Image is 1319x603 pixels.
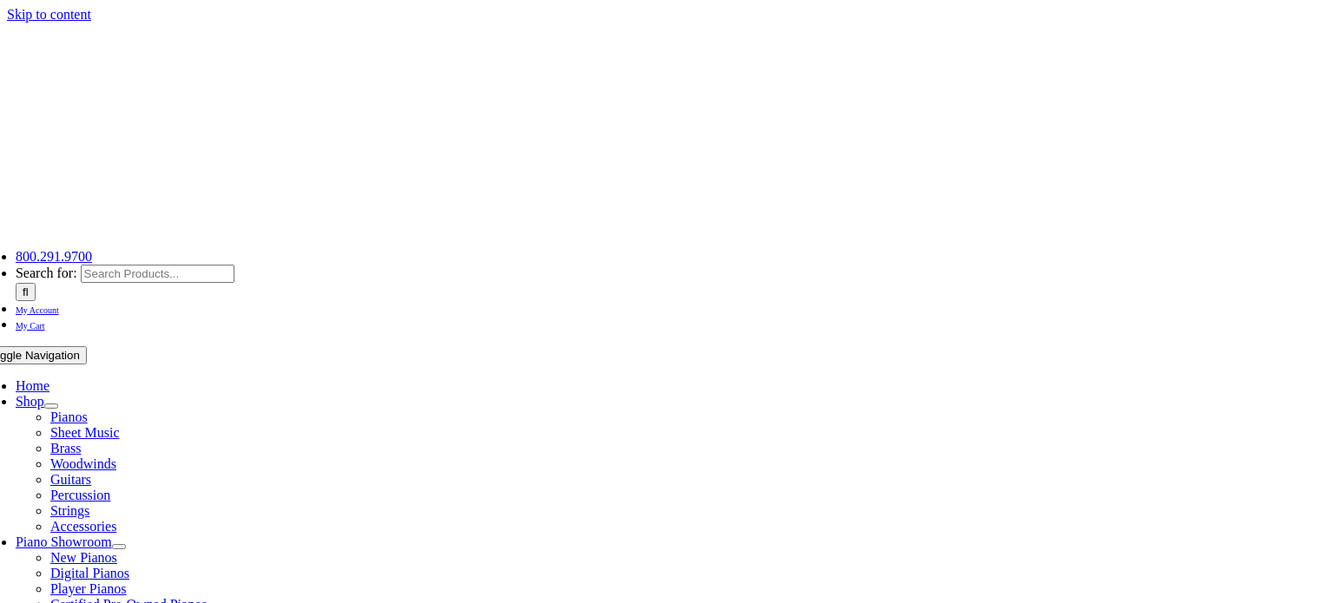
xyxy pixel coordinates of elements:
[50,410,88,424] a: Pianos
[50,566,129,580] a: Digital Pianos
[16,394,44,409] a: Shop
[50,441,82,456] a: Brass
[16,283,36,301] input: Search
[16,249,92,264] a: 800.291.9700
[16,265,77,280] span: Search for:
[7,7,91,22] a: Skip to content
[16,301,59,316] a: My Account
[16,321,45,331] span: My Cart
[50,550,117,565] a: New Pianos
[16,305,59,315] span: My Account
[16,317,45,331] a: My Cart
[16,378,49,393] a: Home
[44,403,58,409] button: Open submenu of Shop
[50,519,116,534] a: Accessories
[81,265,234,283] input: Search Products...
[112,544,126,549] button: Open submenu of Piano Showroom
[50,456,116,471] a: Woodwinds
[50,425,120,440] a: Sheet Music
[50,581,127,596] a: Player Pianos
[50,503,89,518] a: Strings
[16,534,112,549] a: Piano Showroom
[50,472,91,487] a: Guitars
[50,488,110,502] a: Percussion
